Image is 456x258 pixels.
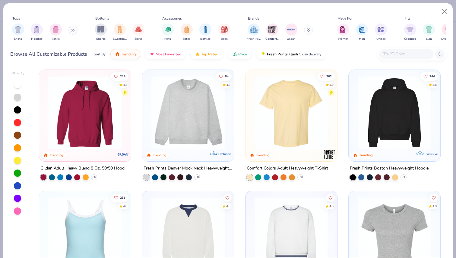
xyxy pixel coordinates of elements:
button: filter button [12,23,24,41]
button: Like [317,72,335,80]
span: Exclusive [424,152,437,156]
span: + 10 [195,176,200,179]
img: Men Image [359,26,365,33]
div: filter for Unisex [375,23,387,41]
button: filter button [337,23,349,41]
img: Unisex Image [377,26,384,33]
img: trending.gif [115,52,120,57]
span: Top Rated [201,52,218,57]
div: Sort By [94,51,106,57]
img: TopRated.gif [195,52,200,57]
span: Shirts [14,37,22,41]
span: Comfort Colors [265,37,279,41]
img: Women Image [340,26,347,33]
button: filter button [95,23,107,41]
img: Comfort Colors Image [268,25,277,34]
div: filter for Sweatpants [113,23,127,41]
div: filter for Fresh Prints [247,23,261,41]
img: Cropped Image [407,26,413,33]
div: 4.8 [432,82,437,87]
div: filter for Bags [218,23,230,41]
button: Close [439,6,450,17]
div: Made For [337,16,353,21]
input: Try "T-Shirt" [383,51,429,58]
span: 302 [326,75,332,78]
div: 4.8 [226,82,230,87]
span: Sweatpants [113,37,127,41]
span: Women [338,37,349,41]
button: filter button [265,23,279,41]
span: 5 day delivery [299,51,321,58]
button: Top Rated [191,49,223,59]
div: 4.8 [123,82,128,87]
button: filter button [247,23,261,41]
button: Like [326,193,335,202]
span: Price [238,52,247,57]
div: filter for Skirts [132,23,144,41]
img: Hoodies Image [33,26,40,33]
span: Bags [221,37,228,41]
div: filter for Comfort Colors [265,23,279,41]
button: filter button [132,23,144,41]
div: filter for Slim [423,23,435,41]
img: Tanks Image [52,26,59,33]
img: Skirts Image [135,26,142,33]
div: Gildan Adult Heavy Blend 8 Oz. 50/50 Hooded Sweatshirt [40,165,130,172]
button: filter button [199,23,211,41]
img: Shirts Image [14,26,21,33]
button: Most Favorited [145,49,186,59]
button: filter button [356,23,368,41]
div: 4.6 [329,204,334,208]
div: Filter By [12,71,24,76]
span: Cropped [404,37,416,41]
span: Shorts [96,37,106,41]
span: Bottles [200,37,211,41]
div: filter for Tanks [50,23,62,41]
img: f5d85501-0dbb-4ee4-b115-c08fa3845d83 [148,76,228,149]
button: filter button [31,23,43,41]
div: filter for Hats [162,23,174,41]
span: Men [359,37,365,41]
span: Fresh Prints Flash [267,52,298,57]
button: Like [429,193,438,202]
div: Browse All Customizable Products [10,51,87,58]
img: Hats Image [164,26,171,33]
button: Like [111,193,129,202]
img: Sweatpants Image [116,26,123,33]
div: filter for Women [337,23,349,41]
div: Bottoms [95,16,109,21]
button: Like [216,72,232,80]
span: Hats [164,37,171,41]
div: filter for Bottles [199,23,211,41]
div: filter for Hoodies [31,23,43,41]
div: Comfort Colors Adult Heavyweight T-Shirt [247,165,328,172]
span: + 37 [92,176,97,179]
button: filter button [50,23,62,41]
button: filter button [375,23,387,41]
button: filter button [423,23,435,41]
div: filter for Totes [181,23,193,41]
div: filter for Cropped [404,23,416,41]
button: filter button [162,23,174,41]
button: Price [228,49,252,59]
div: 4.8 [123,204,128,208]
div: filter for Men [356,23,368,41]
div: Fresh Prints Boston Heavyweight Hoodie [350,165,429,172]
span: Exclusive [218,152,231,156]
div: Accessories [162,16,182,21]
div: 4.8 [432,204,437,208]
div: filter for Shirts [12,23,24,41]
img: Comfort Colors logo [323,148,335,160]
span: Slim [426,37,432,41]
span: Gildan [287,37,296,41]
span: Unisex [376,37,385,41]
div: Tops [12,16,20,21]
img: flash.gif [261,52,266,57]
img: Gildan Image [287,25,296,34]
div: Fresh Prints Denver Mock Neck Heavyweight Sweatshirt [144,165,233,172]
div: 4.9 [329,82,334,87]
div: Fits [404,16,410,21]
button: filter button [181,23,193,41]
img: Gildan logo [117,148,129,160]
img: 029b8af0-80e6-406f-9fdc-fdf898547912 [252,76,331,149]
